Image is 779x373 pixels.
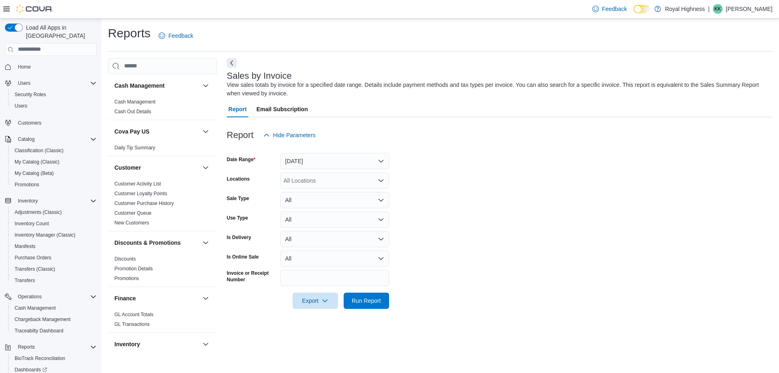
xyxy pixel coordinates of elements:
button: Catalog [2,134,100,145]
button: Users [8,100,100,112]
a: Cash Management [114,99,155,105]
span: Security Roles [11,90,97,99]
button: All [280,192,389,208]
span: Purchase Orders [15,254,52,261]
button: Chargeback Management [8,314,100,325]
button: Home [2,61,100,73]
span: Classification (Classic) [11,146,97,155]
button: Inventory [114,340,199,348]
span: Users [15,103,27,109]
a: Promotions [114,276,139,281]
span: Daily Tip Summary [114,144,155,151]
span: Inventory [15,196,97,206]
button: Inventory [15,196,41,206]
h3: Report [227,130,254,140]
label: Locations [227,176,250,182]
a: Cash Management [11,303,59,313]
span: Report [228,101,247,117]
a: Customer Queue [114,210,151,216]
a: Chargeback Management [11,315,74,324]
span: Classification (Classic) [15,147,64,154]
button: Purchase Orders [8,252,100,263]
button: Operations [15,292,45,302]
a: Inventory Count [11,219,52,229]
span: Inventory Manager (Classic) [15,232,75,238]
a: GL Account Totals [114,312,153,317]
h3: Inventory [114,340,140,348]
a: Customer Activity List [114,181,161,187]
button: Traceabilty Dashboard [8,325,100,336]
a: My Catalog (Beta) [11,168,57,178]
span: Inventory [18,198,38,204]
button: Customer [201,163,211,172]
span: Reports [15,342,97,352]
a: Customer Purchase History [114,201,174,206]
span: Home [18,64,31,70]
span: Promotion Details [114,265,153,272]
div: Kiyah King [713,4,723,14]
a: Feedback [155,28,196,44]
button: Transfers [8,275,100,286]
h3: Customer [114,164,141,172]
a: Cash Out Details [114,109,151,114]
button: Manifests [8,241,100,252]
div: View sales totals by invoice for a specified date range. Details include payment methods and tax ... [227,81,768,98]
a: Security Roles [11,90,49,99]
span: GL Account Totals [114,311,153,318]
span: Dashboards [15,367,47,373]
button: My Catalog (Classic) [8,156,100,168]
a: Adjustments (Classic) [11,207,65,217]
button: Hide Parameters [260,127,319,143]
button: Cash Management [8,302,100,314]
span: Adjustments (Classic) [15,209,62,216]
a: BioTrack Reconciliation [11,354,69,363]
label: Use Type [227,215,248,221]
p: [PERSON_NAME] [726,4,773,14]
div: Discounts & Promotions [108,254,217,287]
span: Discounts [114,256,136,262]
span: Inventory Count [11,219,97,229]
span: Manifests [15,243,35,250]
button: Security Roles [8,89,100,100]
button: Transfers (Classic) [8,263,100,275]
button: Users [2,78,100,89]
h3: Cova Pay US [114,127,149,136]
button: All [280,250,389,267]
span: Export [297,293,333,309]
div: Cova Pay US [108,143,217,156]
button: Cash Management [114,82,199,90]
a: Customers [15,118,45,128]
span: My Catalog (Classic) [15,159,60,165]
span: BioTrack Reconciliation [15,355,65,362]
span: Traceabilty Dashboard [15,328,63,334]
h3: Discounts & Promotions [114,239,181,247]
button: Classification (Classic) [8,145,100,156]
a: Manifests [11,241,39,251]
button: Cova Pay US [114,127,199,136]
a: Daily Tip Summary [114,145,155,151]
button: Discounts & Promotions [201,238,211,248]
a: Promotion Details [114,266,153,272]
label: Date Range [227,156,256,163]
button: All [280,231,389,247]
label: Invoice or Receipt Number [227,270,277,283]
span: Customer Loyalty Points [114,190,167,197]
button: My Catalog (Beta) [8,168,100,179]
button: Operations [2,291,100,302]
button: BioTrack Reconciliation [8,353,100,364]
span: Reports [18,344,35,350]
button: Discounts & Promotions [114,239,199,247]
a: Promotions [11,180,43,190]
span: Customer Activity List [114,181,161,187]
button: Inventory Count [8,218,100,229]
a: Home [15,62,34,72]
span: Cash Management [11,303,97,313]
label: Is Delivery [227,234,251,241]
button: Open list of options [378,177,384,184]
a: Customer Loyalty Points [114,191,167,196]
a: GL Transactions [114,321,150,327]
span: Adjustments (Classic) [11,207,97,217]
span: Transfers [11,276,97,285]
